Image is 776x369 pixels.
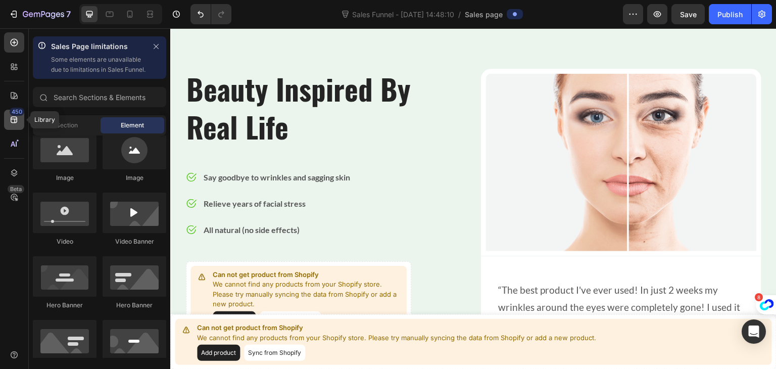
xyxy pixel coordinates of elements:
img: Alt Image [311,40,591,228]
div: Video [33,237,96,246]
div: Undo/Redo [190,4,231,24]
p: Sales Page limitations [51,40,146,53]
button: Publish [709,4,751,24]
div: Open Intercom Messenger [742,319,766,344]
span: Element [121,121,144,130]
div: Image [103,173,166,182]
span: Sales Funnel - [DATE] 14:48:10 [350,9,456,20]
iframe: Design area [170,28,776,369]
input: Search Sections & Elements [33,87,166,107]
div: Hero Banner [103,301,166,310]
div: 450 [10,108,24,116]
button: 7 [4,4,75,24]
div: Image [33,173,96,182]
div: Video Banner [103,237,166,246]
div: Publish [717,9,743,20]
span: / [458,9,461,20]
span: Section [56,121,78,130]
p: 7 [66,8,71,20]
div: Beta [8,185,24,193]
p: Some elements are unavailable due to limitations in Sales Funnel. [51,55,146,75]
div: Hero Banner [33,301,96,310]
p: “The best product I've ever used! In just 2 weeks my wrinkles around the eyes were completely gon... [328,253,574,305]
span: Sales page [465,9,503,20]
button: Save [671,4,705,24]
span: Save [680,10,697,19]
